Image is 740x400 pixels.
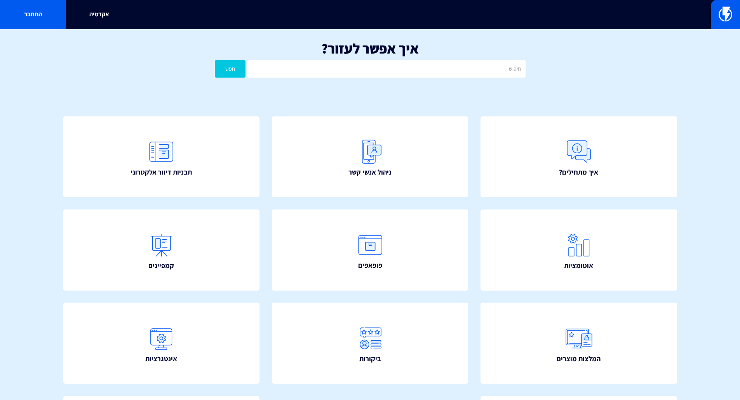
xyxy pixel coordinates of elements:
span: תבניות דיוור אלקטרוני [131,167,192,177]
a: אוטומציות [481,210,677,291]
span: אוטומציות [564,261,593,271]
h1: איך אפשר לעזור? [12,41,728,56]
a: פופאפים [272,210,468,291]
a: איך מתחילים? [481,116,677,197]
span: המלצות מוצרים [557,354,601,364]
span: קמפיינים [148,261,174,271]
a: אינטגרציות [63,303,260,384]
a: ביקורות [272,303,468,384]
span: איך מתחילים? [559,167,598,177]
a: תבניות דיוור אלקטרוני [63,116,260,197]
a: קמפיינים [63,210,260,291]
input: חיפוש [247,60,525,78]
span: פופאפים [358,260,382,270]
a: ניהול אנשי קשר [272,116,468,197]
button: חפש [215,60,246,78]
span: ביקורות [359,354,381,364]
span: אינטגרציות [145,354,177,364]
span: ניהול אנשי קשר [348,167,392,177]
a: המלצות מוצרים [481,303,677,384]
